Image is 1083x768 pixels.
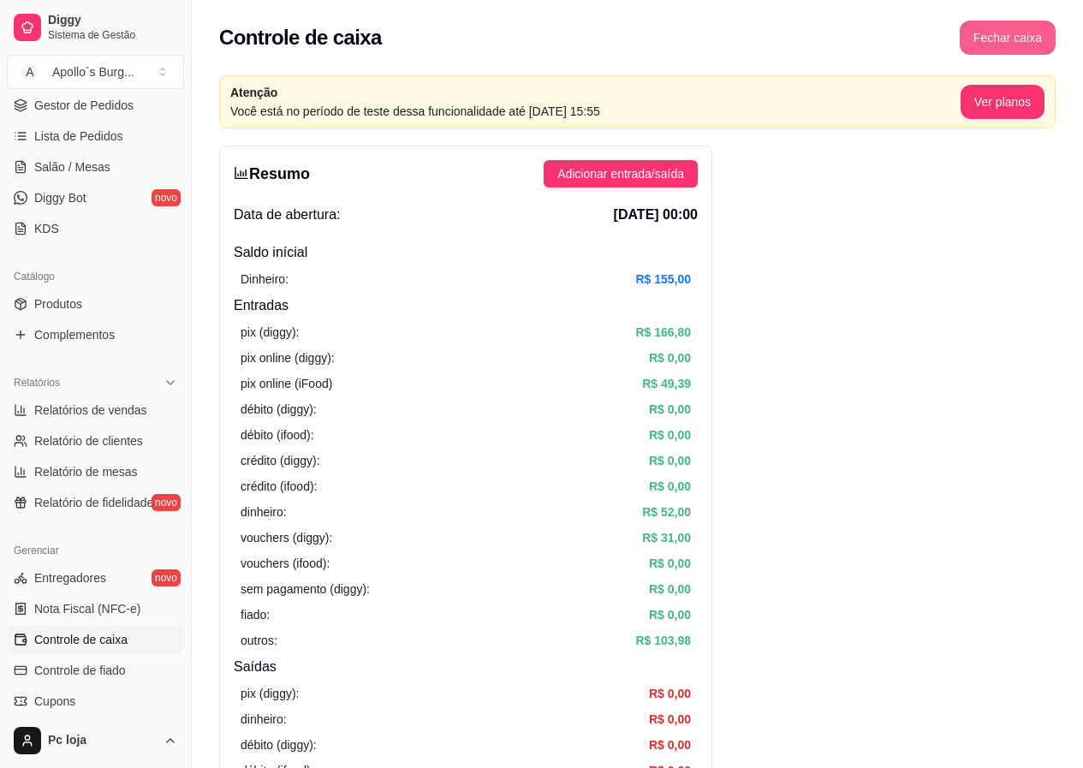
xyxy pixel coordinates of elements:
article: pix online (iFood) [241,374,332,393]
a: Produtos [7,290,184,318]
h4: Entradas [234,295,698,316]
span: Gestor de Pedidos [34,97,134,114]
span: Diggy Bot [34,189,86,206]
span: A [21,63,39,80]
article: R$ 0,00 [649,684,691,703]
span: Controle de caixa [34,631,128,648]
span: Diggy [48,13,177,28]
article: vouchers (diggy): [241,528,332,547]
article: R$ 0,00 [649,710,691,729]
a: Relatório de fidelidadenovo [7,489,184,516]
article: R$ 0,00 [649,605,691,624]
div: Catálogo [7,263,184,290]
article: pix (diggy): [241,323,299,342]
a: Gestor de Pedidos [7,92,184,119]
a: Ver planos [961,95,1044,109]
a: Lista de Pedidos [7,122,184,150]
article: R$ 49,39 [642,374,691,393]
span: Data de abertura: [234,205,341,225]
a: KDS [7,215,184,242]
span: Relatório de clientes [34,432,143,449]
a: DiggySistema de Gestão [7,7,184,48]
span: Controle de fiado [34,662,126,679]
span: Entregadores [34,569,106,586]
span: Relatórios [14,376,60,390]
a: Relatório de clientes [7,427,184,455]
h3: Resumo [234,162,310,186]
article: R$ 52,00 [642,503,691,521]
article: Você está no período de teste dessa funcionalidade até [DATE] 15:55 [230,102,961,121]
span: Relatório de mesas [34,463,138,480]
article: sem pagamento (diggy): [241,580,370,598]
span: [DATE] 00:00 [614,205,698,225]
article: crédito (diggy): [241,451,320,470]
span: Lista de Pedidos [34,128,123,145]
div: Apollo´s Burg ... [52,63,134,80]
article: crédito (ifood): [241,477,317,496]
article: R$ 0,00 [649,426,691,444]
article: pix (diggy): [241,684,299,703]
article: dinheiro: [241,710,287,729]
article: fiado: [241,605,270,624]
span: KDS [34,220,59,237]
a: Relatório de mesas [7,458,184,485]
span: Pc loja [48,733,157,748]
span: Cupons [34,693,75,710]
span: Nota Fiscal (NFC-e) [34,600,140,617]
article: pix online (diggy): [241,348,335,367]
span: bar-chart [234,165,249,181]
span: Complementos [34,326,115,343]
span: Salão / Mesas [34,158,110,176]
a: Salão / Mesas [7,153,184,181]
h2: Controle de caixa [219,24,382,51]
span: Relatórios de vendas [34,402,147,419]
span: Relatório de fidelidade [34,494,153,511]
button: Pc loja [7,720,184,761]
div: Gerenciar [7,537,184,564]
a: Entregadoresnovo [7,564,184,592]
article: R$ 0,00 [649,554,691,573]
article: R$ 0,00 [649,348,691,367]
article: vouchers (ifood): [241,554,330,573]
span: Adicionar entrada/saída [557,164,684,183]
a: Controle de caixa [7,626,184,653]
h4: Saldo inícial [234,242,698,263]
article: R$ 0,00 [649,400,691,419]
a: Nota Fiscal (NFC-e) [7,595,184,622]
h4: Saídas [234,657,698,677]
article: R$ 31,00 [642,528,691,547]
a: Diggy Botnovo [7,184,184,211]
article: R$ 103,98 [635,631,691,650]
a: Relatórios de vendas [7,396,184,424]
article: R$ 166,80 [635,323,691,342]
button: Select a team [7,55,184,89]
button: Ver planos [961,85,1044,119]
a: Cupons [7,688,184,715]
a: Controle de fiado [7,657,184,684]
article: R$ 0,00 [649,451,691,470]
button: Adicionar entrada/saída [544,160,698,188]
span: Sistema de Gestão [48,28,177,42]
article: débito (diggy): [241,400,317,419]
article: dinheiro: [241,503,287,521]
span: Produtos [34,295,82,313]
article: R$ 0,00 [649,580,691,598]
article: R$ 155,00 [635,270,691,289]
article: Dinheiro: [241,270,289,289]
button: Fechar caixa [960,21,1056,55]
article: débito (diggy): [241,735,317,754]
article: débito (ifood): [241,426,314,444]
article: Atenção [230,83,961,102]
article: R$ 0,00 [649,735,691,754]
article: outros: [241,631,277,650]
a: Complementos [7,321,184,348]
article: R$ 0,00 [649,477,691,496]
